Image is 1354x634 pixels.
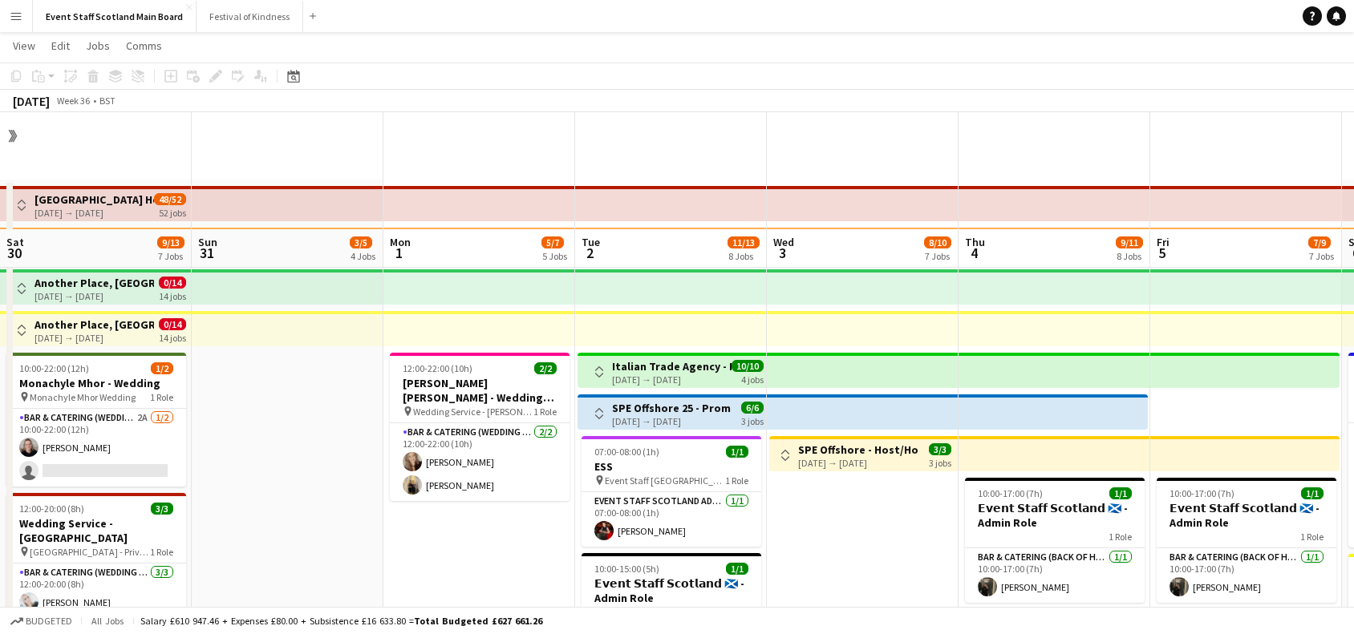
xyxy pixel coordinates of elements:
[1116,236,1143,248] span: 9/11
[34,192,154,207] h3: [GEOGRAPHIC_DATA] Hotel - Service Staff
[53,95,93,107] span: Week 36
[150,391,173,403] span: 1 Role
[1309,250,1334,262] div: 7 Jobs
[612,415,732,427] div: [DATE] → [DATE]
[6,516,186,545] h3: Wedding Service - [GEOGRAPHIC_DATA]
[350,236,372,248] span: 3/5
[1300,531,1324,543] span: 1 Role
[924,236,951,248] span: 8/10
[612,401,732,415] h3: SPE Offshore 25 - Promotional Role
[390,235,411,249] span: Mon
[151,362,173,374] span: 1/2
[612,359,732,374] h3: Italian Trade Agency - Host/Hostess Role
[965,235,985,249] span: Thu
[582,436,761,547] app-job-card: 07:00-08:00 (1h)1/1ESS Event Staff [GEOGRAPHIC_DATA] - ESS1 RoleEVENT STAFF SCOTLAND ADMIN ROLE1/...
[126,38,162,53] span: Comms
[728,250,759,262] div: 8 Jobs
[154,193,186,205] span: 48/52
[34,332,154,344] div: [DATE] → [DATE]
[773,235,794,249] span: Wed
[4,244,24,262] span: 30
[390,353,570,501] app-job-card: 12:00-22:00 (10h)2/2[PERSON_NAME] [PERSON_NAME] - Wedding Service Wedding Service - [PERSON_NAME]...
[582,459,761,474] h3: ESS
[33,1,197,32] button: Event Staff Scotland Main Board
[1301,487,1324,499] span: 1/1
[725,606,748,618] span: 1 Role
[541,236,564,248] span: 5/7
[387,244,411,262] span: 1
[533,406,557,418] span: 1 Role
[26,616,72,627] span: Budgeted
[929,443,951,455] span: 3/3
[34,207,154,219] div: [DATE] → [DATE]
[13,38,35,53] span: View
[159,318,186,330] span: 0/14
[6,376,186,390] h3: Monachyle Mhor - Wedding
[34,317,154,332] h3: Another Place, [GEOGRAPHIC_DATA] - Front of House
[413,406,533,418] span: Wedding Service - [PERSON_NAME] [PERSON_NAME]
[79,35,116,56] a: Jobs
[741,414,764,427] div: 3 jobs
[99,95,116,107] div: BST
[159,330,186,344] div: 14 jobs
[1308,236,1331,248] span: 7/9
[86,38,110,53] span: Jobs
[1154,244,1170,262] span: 5
[965,548,1145,603] app-card-role: Bar & Catering (Back of House)1/110:00-17:00 (7h)[PERSON_NAME]
[579,244,600,262] span: 2
[582,576,761,605] h3: 𝗘𝘃𝗲𝗻𝘁 𝗦𝘁𝗮𝗳𝗳 𝗦𝗰𝗼𝘁𝗹𝗮𝗻𝗱 🏴󠁧󠁢󠁳󠁣󠁴󠁿 - Admin Role
[929,455,951,469] div: 3 jobs
[1157,501,1336,530] h3: 𝗘𝘃𝗲𝗻𝘁 𝗦𝘁𝗮𝗳𝗳 𝗦𝗰𝗼𝘁𝗹𝗮𝗻𝗱 🏴󠁧󠁢󠁳󠁣󠁴󠁿 - Admin Role
[741,402,764,414] span: 6/6
[30,546,150,558] span: [GEOGRAPHIC_DATA] - Private Wedding
[120,35,168,56] a: Comms
[34,276,154,290] h3: Another Place, [GEOGRAPHIC_DATA] - Front of House
[6,353,186,487] app-job-card: 10:00-22:00 (12h)1/2Monachyle Mhor - Wedding Monachyle Mhor Wedding1 RoleBar & Catering (Wedding ...
[159,289,186,302] div: 14 jobs
[594,563,659,575] span: 10:00-15:00 (5h)
[158,250,184,262] div: 7 Jobs
[1157,235,1170,249] span: Fri
[1157,478,1336,603] app-job-card: 10:00-17:00 (7h)1/1𝗘𝘃𝗲𝗻𝘁 𝗦𝘁𝗮𝗳𝗳 𝗦𝗰𝗼𝘁𝗹𝗮𝗻𝗱 🏴󠁧󠁢󠁳󠁣󠁴󠁿 - Admin Role1 RoleBar & Catering (Back of House)1...
[51,38,70,53] span: Edit
[582,492,761,547] app-card-role: EVENT STAFF SCOTLAND ADMIN ROLE1/107:00-08:00 (1h)[PERSON_NAME]
[8,612,75,630] button: Budgeted
[196,244,217,262] span: 31
[605,474,725,487] span: Event Staff [GEOGRAPHIC_DATA] - ESS
[13,93,50,109] div: [DATE]
[390,423,570,501] app-card-role: Bar & Catering (Wedding Service Staff)2/212:00-22:00 (10h)[PERSON_NAME][PERSON_NAME]
[965,478,1145,603] div: 10:00-17:00 (7h)1/1𝗘𝘃𝗲𝗻𝘁 𝗦𝘁𝗮𝗳𝗳 𝗦𝗰𝗼𝘁𝗹𝗮𝗻𝗱 🏴󠁧󠁢󠁳󠁣󠁴󠁿 - Admin Role1 RoleBar & Catering (Back of House)1...
[151,503,173,515] span: 3/3
[6,35,42,56] a: View
[1117,250,1142,262] div: 8 Jobs
[612,374,732,386] div: [DATE] → [DATE]
[88,615,127,627] span: All jobs
[351,250,375,262] div: 4 Jobs
[6,409,186,487] app-card-role: Bar & Catering (Wedding Service Staff)2A1/210:00-22:00 (12h)[PERSON_NAME]
[1157,548,1336,603] app-card-role: Bar & Catering (Back of House)1/110:00-17:00 (7h)[PERSON_NAME]
[582,235,600,249] span: Tue
[725,474,748,487] span: 1 Role
[534,362,557,374] span: 2/2
[726,446,748,458] span: 1/1
[925,250,951,262] div: 7 Jobs
[1109,531,1132,543] span: 1 Role
[594,446,659,458] span: 07:00-08:00 (1h)
[403,362,472,374] span: 12:00-22:00 (10h)
[732,360,764,372] span: 10/10
[150,546,173,558] span: 1 Role
[157,236,184,248] span: 9/13
[34,290,154,302] div: [DATE] → [DATE]
[965,501,1145,530] h3: 𝗘𝘃𝗲𝗻𝘁 𝗦𝘁𝗮𝗳𝗳 𝗦𝗰𝗼𝘁𝗹𝗮𝗻𝗱 🏴󠁧󠁢󠁳󠁣󠁴󠁿 - Admin Role
[390,376,570,405] h3: [PERSON_NAME] [PERSON_NAME] - Wedding Service
[197,1,303,32] button: Festival of Kindness
[414,615,542,627] span: Total Budgeted £627 661.26
[159,205,186,219] div: 52 jobs
[140,615,542,627] div: Salary £610 947.46 + Expenses £80.00 + Subsistence £16 633.80 =
[45,35,76,56] a: Edit
[963,244,985,262] span: 4
[542,250,567,262] div: 5 Jobs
